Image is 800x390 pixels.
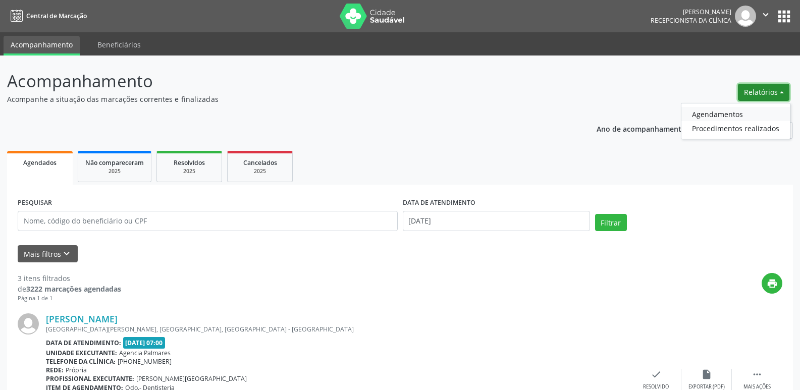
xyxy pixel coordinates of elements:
span: Agencia Palmares [119,349,171,357]
button: Mais filtroskeyboard_arrow_down [18,245,78,263]
b: Unidade executante: [46,349,117,357]
a: Agendamentos [681,107,790,121]
b: Rede: [46,366,64,374]
b: Data de atendimento: [46,339,121,347]
i: keyboard_arrow_down [61,248,72,259]
div: 3 itens filtrados [18,273,121,284]
span: Não compareceram [85,158,144,167]
span: [PERSON_NAME][GEOGRAPHIC_DATA] [136,374,247,383]
div: [PERSON_NAME] [651,8,731,16]
a: [PERSON_NAME] [46,313,118,324]
button: print [762,273,782,294]
button: Relatórios [738,84,789,101]
div: [GEOGRAPHIC_DATA][PERSON_NAME], [GEOGRAPHIC_DATA], [GEOGRAPHIC_DATA] - [GEOGRAPHIC_DATA] [46,325,631,333]
input: Selecione um intervalo [403,211,590,231]
ul: Relatórios [681,103,790,139]
span: [PHONE_NUMBER] [118,357,172,366]
i:  [752,369,763,380]
i: print [767,278,778,289]
span: Própria [66,366,87,374]
b: Telefone da clínica: [46,357,116,366]
span: Central de Marcação [26,12,87,20]
b: Profissional executante: [46,374,134,383]
label: DATA DE ATENDIMENTO [403,195,475,211]
input: Nome, código do beneficiário ou CPF [18,211,398,231]
i: check [651,369,662,380]
a: Acompanhamento [4,36,80,55]
span: Cancelados [243,158,277,167]
p: Ano de acompanhamento [597,122,686,135]
div: de [18,284,121,294]
span: [DATE] 07:00 [123,337,166,349]
a: Procedimentos realizados [681,121,790,135]
button:  [756,6,775,27]
button: apps [775,8,793,25]
a: Beneficiários [90,36,148,53]
p: Acompanhe a situação das marcações correntes e finalizadas [7,94,557,104]
span: Agendados [23,158,57,167]
div: 2025 [85,168,144,175]
button: Filtrar [595,214,627,231]
img: img [735,6,756,27]
p: Acompanhamento [7,69,557,94]
i:  [760,9,771,20]
div: 2025 [235,168,285,175]
label: PESQUISAR [18,195,52,211]
div: 2025 [164,168,215,175]
div: Página 1 de 1 [18,294,121,303]
strong: 3222 marcações agendadas [26,284,121,294]
span: Recepcionista da clínica [651,16,731,25]
a: Central de Marcação [7,8,87,24]
img: img [18,313,39,335]
i: insert_drive_file [701,369,712,380]
span: Resolvidos [174,158,205,167]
